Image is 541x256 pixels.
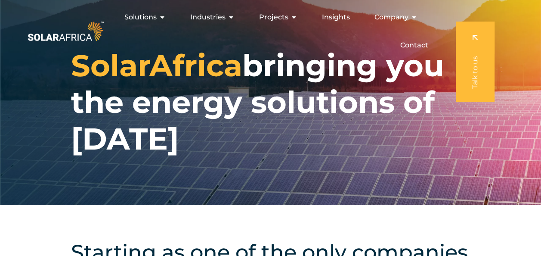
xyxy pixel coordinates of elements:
nav: Menu [105,9,435,54]
span: Industries [190,12,226,22]
a: Contact [400,40,428,50]
span: Company [374,12,408,22]
div: Menu Toggle [105,9,435,54]
span: SolarAfrica [71,47,242,84]
span: Projects [259,12,288,22]
a: Insights [322,12,350,22]
span: Solutions [124,12,157,22]
h1: bringing you the energy solutions of [DATE] [71,47,470,157]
